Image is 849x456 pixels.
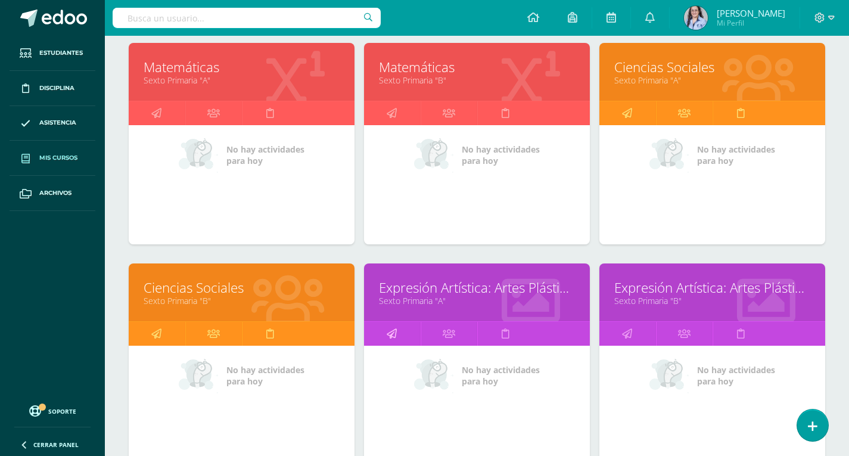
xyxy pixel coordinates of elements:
[14,402,91,418] a: Soporte
[697,364,775,387] span: No hay actividades para hoy
[144,295,340,306] a: Sexto Primaria "B"
[144,75,340,86] a: Sexto Primaria "A"
[10,36,95,71] a: Estudiantes
[717,7,785,19] span: [PERSON_NAME]
[379,295,575,306] a: Sexto Primaria "A"
[379,58,575,76] a: Matemáticas
[379,278,575,297] a: Expresión Artística: Artes Plásticas
[717,18,785,28] span: Mi Perfil
[649,358,689,393] img: no_activities_small.png
[614,75,810,86] a: Sexto Primaria "A"
[10,141,95,176] a: Mis cursos
[10,176,95,211] a: Archivos
[684,6,708,30] img: 6b2a22d55b414d4f55c89939e02c2f09.png
[697,144,775,166] span: No hay actividades para hoy
[144,58,340,76] a: Matemáticas
[10,71,95,106] a: Disciplina
[10,106,95,141] a: Asistencia
[39,83,74,93] span: Disciplina
[39,188,71,198] span: Archivos
[48,407,76,415] span: Soporte
[39,118,76,128] span: Asistencia
[414,358,453,393] img: no_activities_small.png
[462,144,540,166] span: No hay actividades para hoy
[113,8,381,28] input: Busca un usuario...
[39,153,77,163] span: Mis cursos
[226,364,304,387] span: No hay actividades para hoy
[379,75,575,86] a: Sexto Primaria "B"
[226,144,304,166] span: No hay actividades para hoy
[614,278,810,297] a: Expresión Artística: Artes Plásticas
[179,358,218,393] img: no_activities_small.png
[614,58,810,76] a: Ciencias Sociales
[179,137,218,173] img: no_activities_small.png
[614,295,810,306] a: Sexto Primaria "B"
[33,441,79,449] span: Cerrar panel
[462,364,540,387] span: No hay actividades para hoy
[39,48,83,58] span: Estudiantes
[649,137,689,173] img: no_activities_small.png
[144,278,340,297] a: Ciencias Sociales
[414,137,453,173] img: no_activities_small.png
